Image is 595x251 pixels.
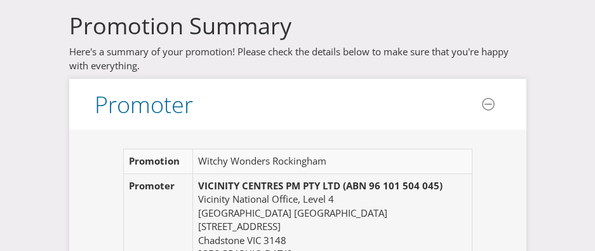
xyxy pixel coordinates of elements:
span: Promoter [129,179,175,192]
span: 3148 [264,234,286,247]
span: (ABN 96 101 504 045) [343,179,443,192]
td: Witchy Wonders Rockingham [193,149,462,173]
span: Promoter [95,89,193,120]
span: [GEOGRAPHIC_DATA] [GEOGRAPHIC_DATA][STREET_ADDRESS] [198,207,387,233]
span: VIC [247,234,261,247]
td: Promotion [123,149,193,173]
span: VICINITY CENTRES PM PTY LTD [198,179,340,192]
span: Chadstone [198,234,244,247]
h3: Promotion Summary [69,13,526,39]
span: Vicinity National Office, Level 4 [198,193,334,205]
p: Here's a summary of your promotion! Please check the details below to make sure that you're happy... [69,45,526,72]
